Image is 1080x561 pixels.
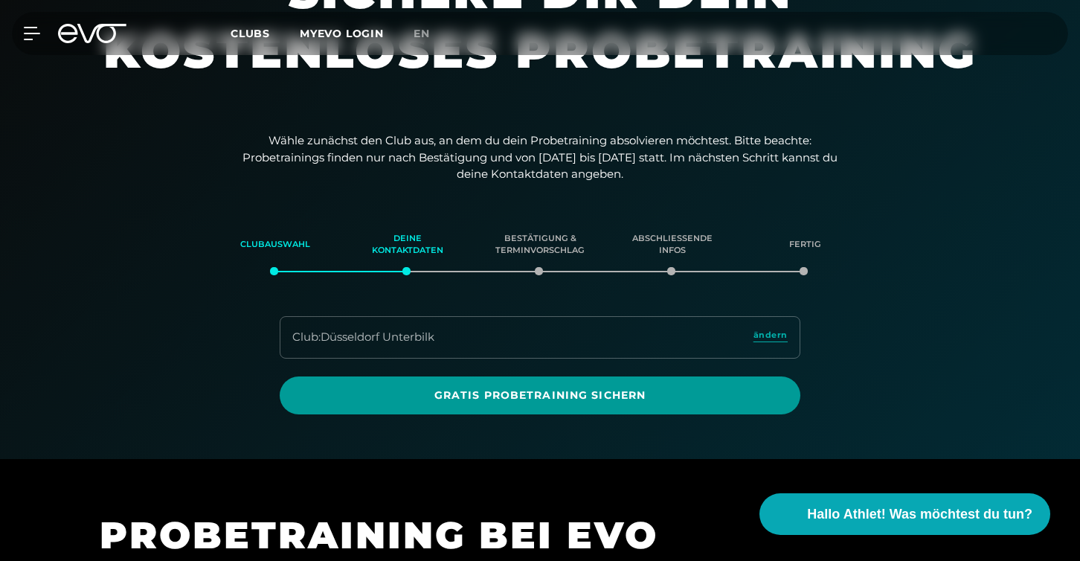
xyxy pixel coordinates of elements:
[753,329,788,346] a: ändern
[759,493,1050,535] button: Hallo Athlet! Was möchtest du tun?
[231,27,270,40] span: Clubs
[414,27,430,40] span: en
[280,376,800,414] a: Gratis Probetraining sichern
[414,25,448,42] a: en
[242,132,838,183] p: Wähle zunächst den Club aus, an dem du dein Probetraining absolvieren möchtest. Bitte beachte: Pr...
[625,225,720,265] div: Abschließende Infos
[100,511,769,560] h1: PROBETRAINING BEI EVO
[753,329,788,342] span: ändern
[228,225,323,265] div: Clubauswahl
[231,26,300,40] a: Clubs
[315,388,765,403] span: Gratis Probetraining sichern
[807,504,1032,525] span: Hallo Athlet! Was möchtest du tun?
[300,27,384,40] a: MYEVO LOGIN
[360,225,455,265] div: Deine Kontaktdaten
[292,329,434,346] div: Club : Düsseldorf Unterbilk
[757,225,852,265] div: Fertig
[492,225,588,265] div: Bestätigung & Terminvorschlag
